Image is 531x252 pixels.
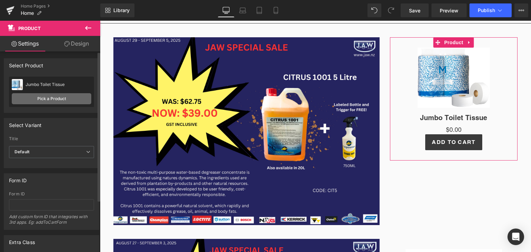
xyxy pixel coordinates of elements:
span: Save [409,7,420,14]
div: Open Intercom Messenger [507,229,524,245]
span: Preview [440,7,458,14]
div: Form ID [9,174,27,183]
b: Default [15,149,29,154]
div: Select Product [9,59,44,68]
a: Desktop [218,3,234,17]
span: Home [21,10,34,16]
span: Publish [478,8,495,13]
span: Product [18,26,41,31]
button: Publish [469,3,512,17]
a: Jumbo Toilet Tissue [320,93,387,101]
span: $0.00 [346,104,362,114]
button: Redo [384,3,398,17]
a: Expand / Collapse [365,17,374,27]
div: Jumbo Toilet Tissue [26,82,91,87]
img: Jumbo Toilet Tissue [318,27,390,87]
a: Mobile [268,3,284,17]
label: Title [9,136,94,143]
button: Undo [367,3,381,17]
a: New Library [100,3,134,17]
span: Product [343,17,365,27]
button: More [514,3,528,17]
button: Add To Cart [325,114,382,129]
a: Design [52,36,102,51]
a: Laptop [234,3,251,17]
div: Select Variant [9,118,42,128]
div: Add custom form ID that integrates with 3rd apps. Eg: addToCartForm [9,214,94,230]
a: Home Pages [21,3,100,9]
div: Extra Class [9,235,35,245]
div: Form ID [9,192,94,196]
a: Tablet [251,3,268,17]
span: Library [113,7,130,13]
span: Add To Cart [332,118,375,125]
img: pImage [12,79,23,90]
a: Pick a Product [12,93,91,104]
a: Preview [431,3,467,17]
